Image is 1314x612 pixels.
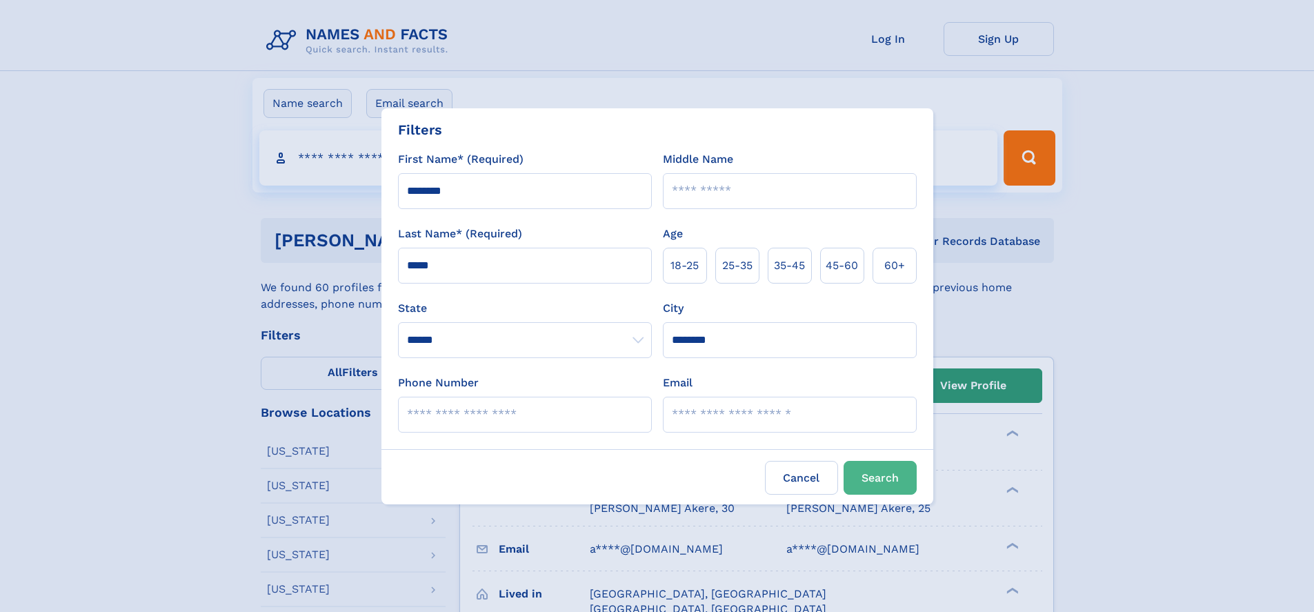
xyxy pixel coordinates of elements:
[722,257,753,274] span: 25‑35
[884,257,905,274] span: 60+
[844,461,917,495] button: Search
[398,300,652,317] label: State
[670,257,699,274] span: 18‑25
[663,226,683,242] label: Age
[765,461,838,495] label: Cancel
[398,151,524,168] label: First Name* (Required)
[663,151,733,168] label: Middle Name
[398,119,442,140] div: Filters
[398,375,479,391] label: Phone Number
[826,257,858,274] span: 45‑60
[398,226,522,242] label: Last Name* (Required)
[774,257,805,274] span: 35‑45
[663,375,693,391] label: Email
[663,300,684,317] label: City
